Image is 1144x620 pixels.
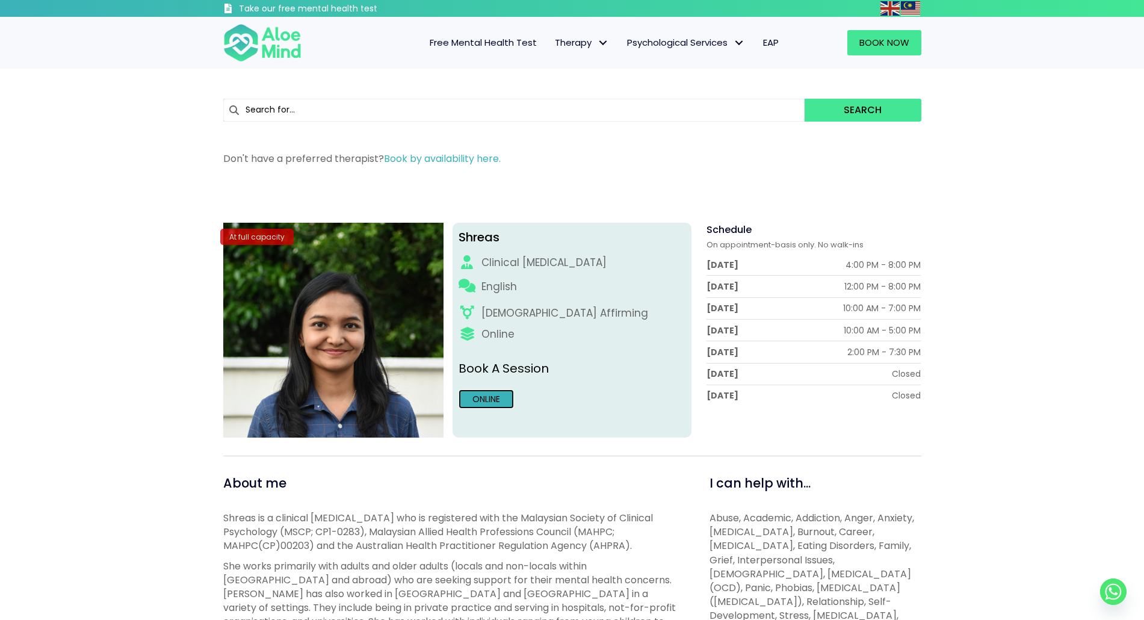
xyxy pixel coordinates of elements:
div: Clinical [MEDICAL_DATA] [481,255,607,270]
span: Schedule [706,223,752,237]
span: Psychological Services [627,36,745,49]
a: TherapyTherapy: submenu [546,30,618,55]
span: Psychological Services: submenu [731,34,748,52]
div: 4:00 PM - 8:00 PM [846,259,921,271]
div: [DATE] [706,259,738,271]
div: Shreas [459,229,685,246]
div: At full capacity [220,229,294,245]
a: Malay [901,1,921,15]
div: [DATE] [706,389,738,401]
a: Book by availability here. [384,152,501,166]
div: [DATE] [706,368,738,380]
a: Online [459,389,514,409]
div: [DATE] [706,346,738,358]
div: 10:00 AM - 5:00 PM [844,324,921,336]
div: [DATE] [706,324,738,336]
div: 2:00 PM - 7:30 PM [847,346,921,358]
img: ms [901,1,920,16]
a: Whatsapp [1100,578,1127,605]
div: [DATE] [706,281,738,293]
span: On appointment-basis only. No walk-ins [706,239,864,250]
p: Book A Session [459,360,685,377]
a: EAP [754,30,788,55]
a: Take our free mental health test [223,3,442,17]
p: Don't have a preferred therapist? [223,152,921,166]
a: Free Mental Health Test [421,30,546,55]
input: Search for... [223,99,805,122]
div: Closed [892,368,921,380]
span: Therapy: submenu [595,34,612,52]
span: I can help with... [710,474,811,492]
span: Book Now [859,36,909,49]
h3: Take our free mental health test [239,3,442,15]
nav: Menu [317,30,788,55]
div: Closed [892,389,921,401]
div: [DEMOGRAPHIC_DATA] Affirming [481,306,648,321]
span: About me [223,474,286,492]
img: Aloe mind Logo [223,23,301,63]
div: [DATE] [706,302,738,314]
div: 12:00 PM - 8:00 PM [844,281,921,293]
button: Search [805,99,921,122]
div: Online [481,327,515,342]
span: Therapy [555,36,609,49]
span: Free Mental Health Test [430,36,537,49]
p: English [481,279,517,294]
img: en [880,1,900,16]
div: 10:00 AM - 7:00 PM [843,302,921,314]
a: Psychological ServicesPsychological Services: submenu [618,30,754,55]
a: English [880,1,901,15]
img: Shreas clinical psychologist [223,223,444,438]
a: Book Now [847,30,921,55]
p: Shreas is a clinical [MEDICAL_DATA] who is registered with the Malaysian Society of Clinical Psyc... [223,511,682,553]
span: EAP [763,36,779,49]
